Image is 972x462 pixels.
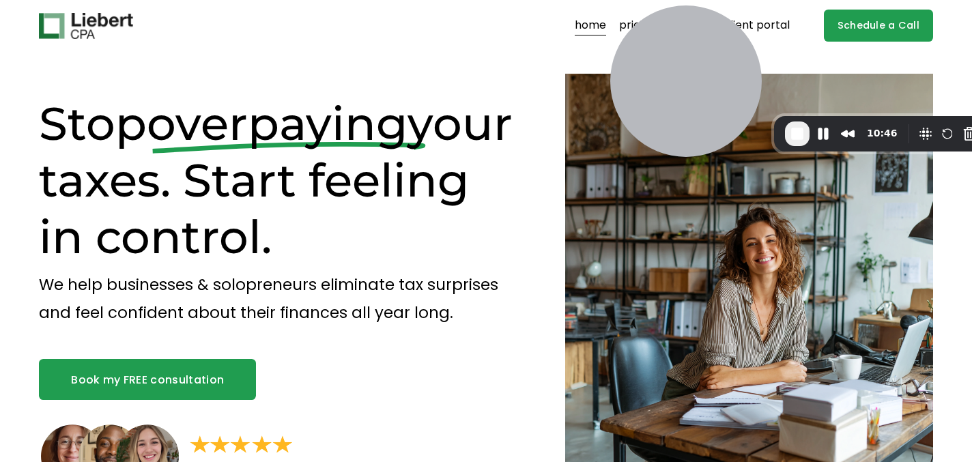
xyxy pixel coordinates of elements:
a: Book my FREE consultation [39,359,256,400]
a: home [575,15,606,37]
a: Schedule a Call [824,10,933,42]
span: overpaying [147,96,408,151]
p: We help businesses & solopreneurs eliminate tax surprises and feel confident about their finances... [39,271,519,327]
img: Liebert CPA [39,13,133,39]
h1: Stop your taxes. Start feeling in control. [39,96,519,265]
